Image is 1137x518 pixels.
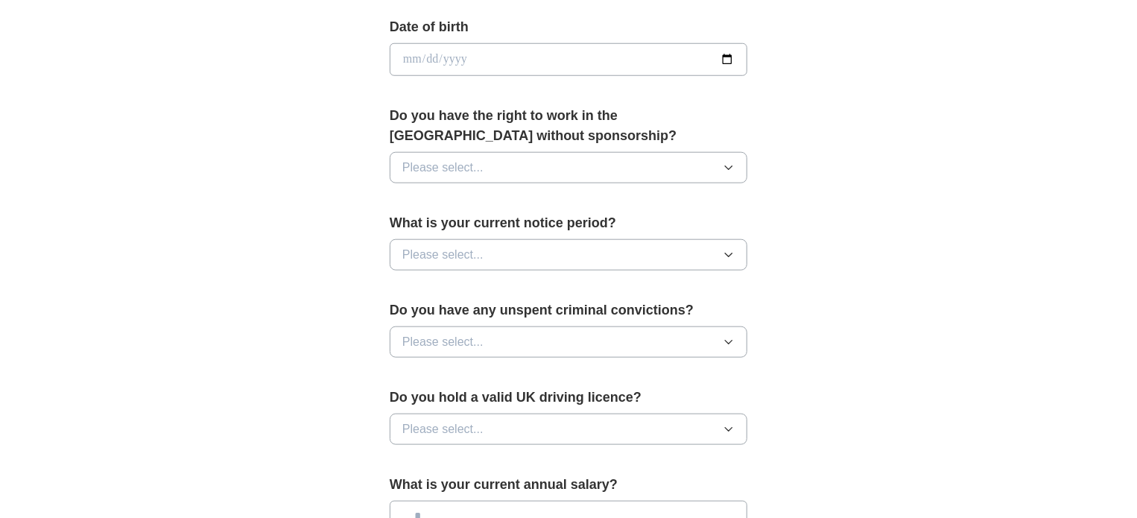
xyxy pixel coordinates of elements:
[390,414,747,445] button: Please select...
[402,159,484,177] span: Please select...
[390,300,747,320] label: Do you have any unspent criminal convictions?
[390,475,747,495] label: What is your current annual salary?
[390,213,747,233] label: What is your current notice period?
[390,326,747,358] button: Please select...
[402,246,484,264] span: Please select...
[390,152,747,183] button: Please select...
[390,106,747,146] label: Do you have the right to work in the [GEOGRAPHIC_DATA] without sponsorship?
[402,420,484,438] span: Please select...
[390,239,747,271] button: Please select...
[390,388,747,408] label: Do you hold a valid UK driving licence?
[402,333,484,351] span: Please select...
[390,17,747,37] label: Date of birth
